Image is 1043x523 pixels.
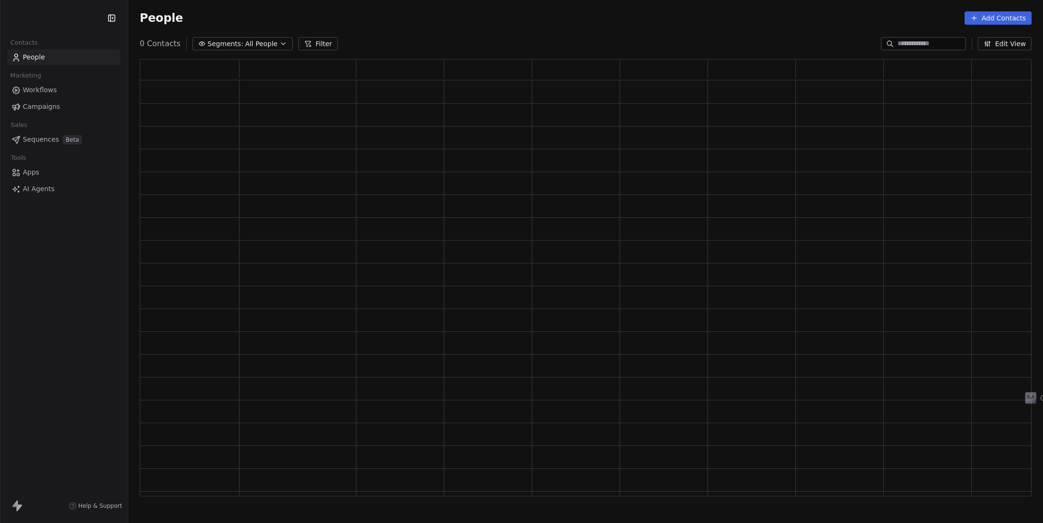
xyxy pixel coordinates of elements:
[8,132,120,147] a: SequencesBeta
[978,37,1032,50] button: Edit View
[6,68,45,83] span: Marketing
[298,37,338,50] button: Filter
[965,11,1032,25] button: Add Contacts
[8,181,120,197] a: AI Agents
[23,52,45,62] span: People
[23,102,60,112] span: Campaigns
[140,38,181,49] span: 0 Contacts
[23,85,57,95] span: Workflows
[8,82,120,98] a: Workflows
[8,49,120,65] a: People
[69,502,122,510] a: Help & Support
[23,135,59,145] span: Sequences
[23,167,39,177] span: Apps
[7,151,30,165] span: Tools
[63,135,82,145] span: Beta
[7,118,31,132] span: Sales
[245,39,277,49] span: All People
[208,39,243,49] span: Segments:
[140,11,183,25] span: People
[8,165,120,180] a: Apps
[23,184,55,194] span: AI Agents
[78,502,122,510] span: Help & Support
[8,99,120,115] a: Campaigns
[6,36,42,50] span: Contacts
